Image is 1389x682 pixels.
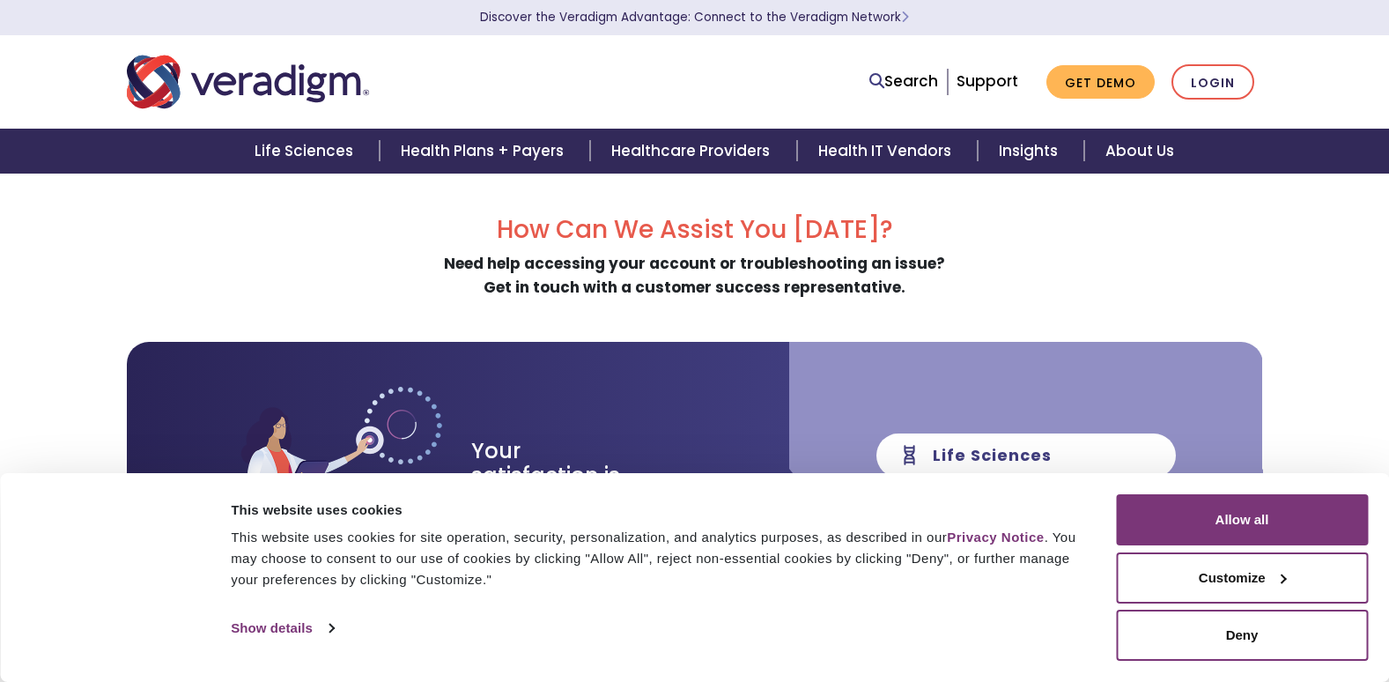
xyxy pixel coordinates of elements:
[1046,65,1155,100] a: Get Demo
[947,530,1044,545] a: Privacy Notice
[1116,552,1368,604] button: Customize
[127,215,1263,245] h2: How Can We Assist You [DATE]?
[1084,129,1195,174] a: About Us
[869,70,938,93] a: Search
[231,615,333,641] a: Show details
[471,439,652,515] h3: Your satisfaction is our priority
[380,129,590,174] a: Health Plans + Payers
[480,9,909,26] a: Discover the Veradigm Advantage: Connect to the Veradigm NetworkLearn More
[127,53,369,111] img: Veradigm logo
[233,129,380,174] a: Life Sciences
[797,129,978,174] a: Health IT Vendors
[978,129,1084,174] a: Insights
[957,70,1018,92] a: Support
[901,9,909,26] span: Learn More
[1116,610,1368,661] button: Deny
[1116,494,1368,545] button: Allow all
[444,253,945,298] strong: Need help accessing your account or troubleshooting an issue? Get in touch with a customer succes...
[231,527,1076,590] div: This website uses cookies for site operation, security, personalization, and analytics purposes, ...
[231,500,1076,521] div: This website uses cookies
[590,129,796,174] a: Healthcare Providers
[1171,64,1254,100] a: Login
